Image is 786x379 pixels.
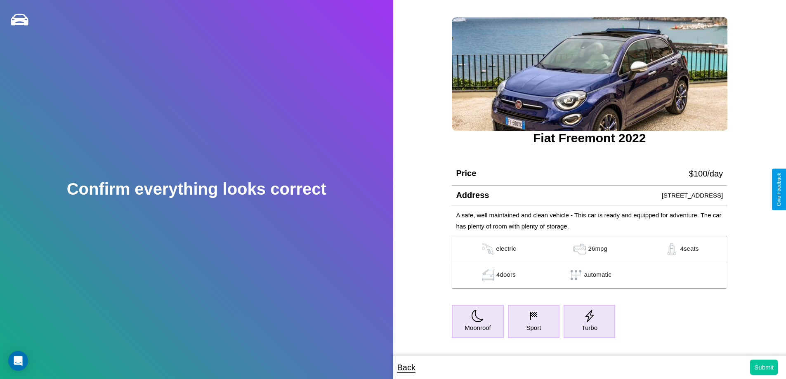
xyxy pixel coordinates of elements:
[584,269,611,281] p: automatic
[680,243,699,255] p: 4 seats
[689,166,723,181] p: $ 100 /day
[496,269,516,281] p: 4 doors
[663,243,680,255] img: gas
[496,243,516,255] p: electric
[452,131,727,145] h3: Fiat Freemont 2022
[776,173,782,206] div: Give Feedback
[456,191,489,200] h4: Address
[588,243,607,255] p: 26 mpg
[571,243,588,255] img: gas
[456,169,476,178] h4: Price
[456,210,723,232] p: A safe, well maintained and clean vehicle - This car is ready and equipped for adventure. The car...
[526,322,541,333] p: Sport
[8,351,28,371] div: Open Intercom Messenger
[452,236,727,288] table: simple table
[465,322,491,333] p: Moonroof
[662,190,723,201] p: [STREET_ADDRESS]
[750,360,778,375] button: Submit
[480,269,496,281] img: gas
[479,243,496,255] img: gas
[397,360,415,375] p: Back
[581,322,597,333] p: Turbo
[67,180,326,198] h2: Confirm everything looks correct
